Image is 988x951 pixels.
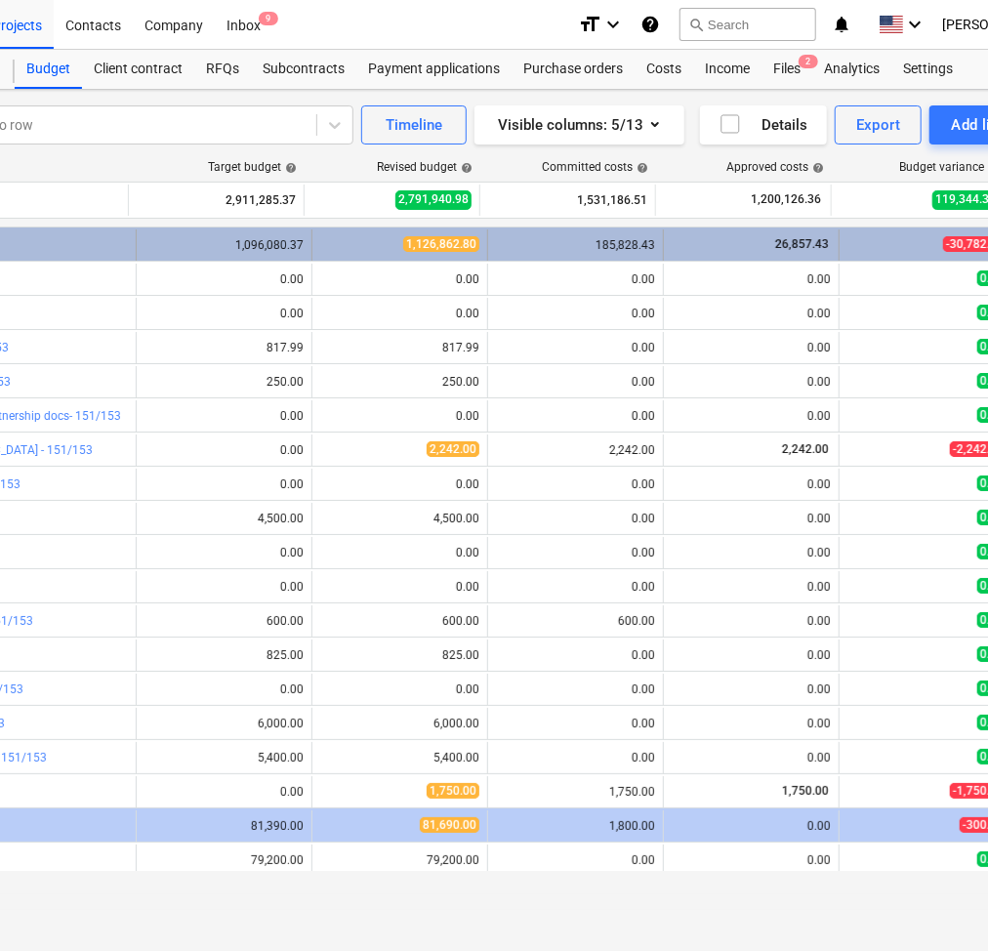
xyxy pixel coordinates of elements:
div: 2,242.00 [496,443,655,457]
div: 0.00 [496,477,655,491]
div: 0.00 [144,307,304,320]
span: 2 [799,55,818,68]
a: Payment applications [356,50,512,89]
div: 0.00 [672,580,831,594]
div: Target budget [208,160,297,174]
div: 0.00 [144,580,304,594]
div: 0.00 [144,546,304,559]
div: 0.00 [672,272,831,286]
div: 2,911,285.37 [137,185,296,216]
span: help [457,162,473,174]
a: Income [693,50,762,89]
div: 6,000.00 [144,717,304,730]
span: 1,126,862.80 [403,236,479,252]
button: Timeline [361,105,467,145]
div: 0.00 [672,546,831,559]
div: 0.00 [320,307,479,320]
button: Details [700,105,827,145]
div: 600.00 [144,614,304,628]
div: Details [719,112,807,138]
div: Timeline [386,112,442,138]
button: Search [679,8,816,41]
div: 0.00 [496,341,655,354]
div: Visible columns : 5/13 [498,112,661,138]
div: 0.00 [320,682,479,696]
div: 0.00 [144,409,304,423]
button: Export [835,105,923,145]
div: 0.00 [672,341,831,354]
span: help [808,162,824,174]
div: Committed costs [542,160,648,174]
span: 2,242.00 [427,441,479,457]
div: 5,400.00 [144,751,304,765]
div: 0.00 [496,409,655,423]
a: Subcontracts [251,50,356,89]
div: 1,800.00 [496,819,655,833]
div: 825.00 [320,648,479,662]
span: 26,857.43 [773,237,831,251]
div: 0.00 [672,375,831,389]
a: Budget [15,50,82,89]
div: 0.00 [672,751,831,765]
span: help [281,162,297,174]
div: 0.00 [672,409,831,423]
span: 2,791,940.98 [395,190,472,209]
span: search [688,17,704,32]
div: Export [856,112,901,138]
div: 79,200.00 [320,853,479,867]
div: 0.00 [496,682,655,696]
i: Knowledge base [640,13,660,36]
a: Analytics [812,50,891,89]
div: 0.00 [672,477,831,491]
div: 81,390.00 [144,819,304,833]
div: 0.00 [496,580,655,594]
div: 0.00 [672,648,831,662]
div: 0.00 [320,477,479,491]
i: format_size [578,13,601,36]
div: 5,400.00 [320,751,479,765]
span: 1,750.00 [427,783,479,799]
div: 0.00 [144,272,304,286]
a: Client contract [82,50,194,89]
div: 0.00 [496,751,655,765]
span: 1,200,126.36 [749,191,823,208]
a: Costs [635,50,693,89]
div: 817.99 [320,341,479,354]
div: 79,200.00 [144,853,304,867]
div: 1,096,080.37 [144,238,304,252]
div: 0.00 [672,717,831,730]
i: keyboard_arrow_down [903,13,926,36]
div: 0.00 [144,682,304,696]
a: RFQs [194,50,251,89]
div: 0.00 [672,853,831,867]
div: 825.00 [144,648,304,662]
div: 0.00 [144,443,304,457]
div: Files [762,50,812,89]
div: 1,750.00 [496,785,655,799]
div: 0.00 [144,477,304,491]
div: 0.00 [320,580,479,594]
div: 0.00 [496,512,655,525]
span: 1,750.00 [780,784,831,798]
div: 1,531,186.51 [488,185,647,216]
div: 185,828.43 [496,238,655,252]
div: 0.00 [672,512,831,525]
div: Approved costs [726,160,824,174]
iframe: Chat Widget [890,857,988,951]
div: 0.00 [496,272,655,286]
div: 0.00 [496,853,655,867]
div: 4,500.00 [144,512,304,525]
a: Settings [891,50,965,89]
div: 0.00 [672,682,831,696]
span: 9 [259,12,278,25]
span: 81,690.00 [420,817,479,833]
div: 4,500.00 [320,512,479,525]
div: 0.00 [320,409,479,423]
